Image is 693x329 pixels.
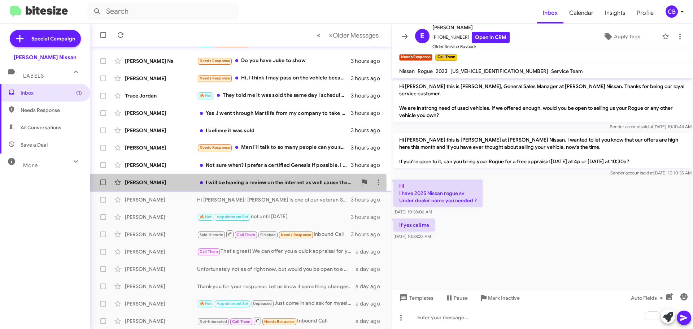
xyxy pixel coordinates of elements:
[351,161,386,169] div: 3 hours ago
[200,301,212,306] span: 🔥 Hot
[217,215,248,219] span: Appointment Set
[351,127,386,134] div: 3 hours ago
[393,133,692,168] p: Hi [PERSON_NAME] this is [PERSON_NAME] at [PERSON_NAME] Nissan. I wanted to let you know that our...
[599,3,631,23] a: Insights
[281,233,311,237] span: Needs Response
[200,249,218,254] span: Call Them
[125,179,197,186] div: [PERSON_NAME]
[551,68,583,74] span: Service Team
[351,213,386,221] div: 3 hours ago
[641,124,653,129] span: said at
[197,161,351,169] div: Not sure when? I prefer a certified Genesis if possible. I may need to go to a Genesis dealership.
[436,68,448,74] span: 2023
[614,30,640,43] span: Apply Tags
[253,301,272,306] span: Unpaused
[351,196,386,203] div: 3 hours ago
[666,5,678,18] div: CB
[317,31,321,40] span: «
[31,35,75,42] span: Special Campaign
[584,30,658,43] button: Apply Tags
[125,300,197,307] div: [PERSON_NAME]
[313,28,383,43] nav: Page navigation example
[197,57,351,65] div: Do you have Juke to show
[631,3,659,23] a: Profile
[197,283,356,290] div: Thank you for your response. Let us know if something changes.
[14,54,77,61] div: [PERSON_NAME] Nissan
[21,89,82,96] span: Inbox
[351,144,386,151] div: 3 hours ago
[125,213,197,221] div: [PERSON_NAME]
[197,127,351,134] div: I believe it was sold
[399,54,432,61] small: Needs Response
[23,73,44,79] span: Labels
[392,306,693,329] div: To enrich screen reader interactions, please activate Accessibility in Grammarly extension settings
[641,170,654,176] span: said at
[392,291,439,304] button: Templates
[393,218,435,231] p: If yes call me
[200,93,212,98] span: 🔥 Hot
[200,319,227,324] span: Not-Interested
[76,89,82,96] span: (1)
[435,54,457,61] small: Call Them
[432,23,510,32] span: [PERSON_NAME]
[125,231,197,238] div: [PERSON_NAME]
[236,233,255,237] span: Call Them
[197,74,351,82] div: Hi, I think I may pass on the vehicle because I saw the disclaimer of the additional $1,800 on th...
[329,31,333,40] span: »
[200,215,212,219] span: 🔥 Hot
[200,145,230,150] span: Needs Response
[197,109,351,117] div: Yes ,I went through Martlife from my company to take advantage of the offer, but it was stated th...
[324,28,383,43] button: Next
[197,247,356,256] div: That's great! We can offer you a quick appraisal for your 2023 Frontier SV. When would you like t...
[351,231,386,238] div: 3 hours ago
[393,234,431,239] span: [DATE] 10:38:23 AM
[21,124,61,131] span: All Conversations
[125,109,197,117] div: [PERSON_NAME]
[197,230,351,239] div: Inbound Call
[432,43,510,50] span: Older Service Buyback
[439,291,474,304] button: Pause
[351,109,386,117] div: 3 hours ago
[260,233,276,237] span: Finished
[450,68,548,74] span: [US_VEHICLE_IDENTIFICATION_NUMBER]
[197,143,351,152] div: Man I'll talk to so many people can you send me pictures of the palisade I don't know who I'm tal...
[454,291,468,304] span: Pause
[625,291,671,304] button: Auto Fields
[125,317,197,325] div: [PERSON_NAME]
[393,179,483,207] p: Hi I have 2025 Nissan rogue sv Under dealer name you needed ?
[563,3,599,23] a: Calendar
[356,265,386,273] div: a day ago
[351,92,386,99] div: 3 hours ago
[333,31,379,39] span: Older Messages
[21,141,48,148] span: Save a Deal
[537,3,563,23] a: Inbox
[432,32,510,43] span: [PHONE_NUMBER]
[200,233,223,237] span: Sold Historic
[631,291,666,304] span: Auto Fields
[356,248,386,255] div: a day ago
[21,107,82,114] span: Needs Response
[472,32,510,43] a: Open in CRM
[398,291,433,304] span: Templates
[125,144,197,151] div: [PERSON_NAME]
[125,127,197,134] div: [PERSON_NAME]
[197,299,356,308] div: Just come in and ask for myself or one of the managers on the management team.
[312,28,325,43] button: Previous
[610,170,692,176] span: Sender account [DATE] 10:10:35 AM
[197,179,357,186] div: I will be leaving a review on the internet as well cause that's horrible I got treated like I got...
[125,161,197,169] div: [PERSON_NAME]
[474,291,526,304] button: Mark Inactive
[399,68,415,74] span: Nissan
[23,162,38,169] span: More
[200,76,230,81] span: Needs Response
[197,316,356,325] div: Inbound Call
[356,317,386,325] div: a day ago
[356,300,386,307] div: a day ago
[351,75,386,82] div: 3 hours ago
[10,30,81,47] a: Special Campaign
[125,265,197,273] div: [PERSON_NAME]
